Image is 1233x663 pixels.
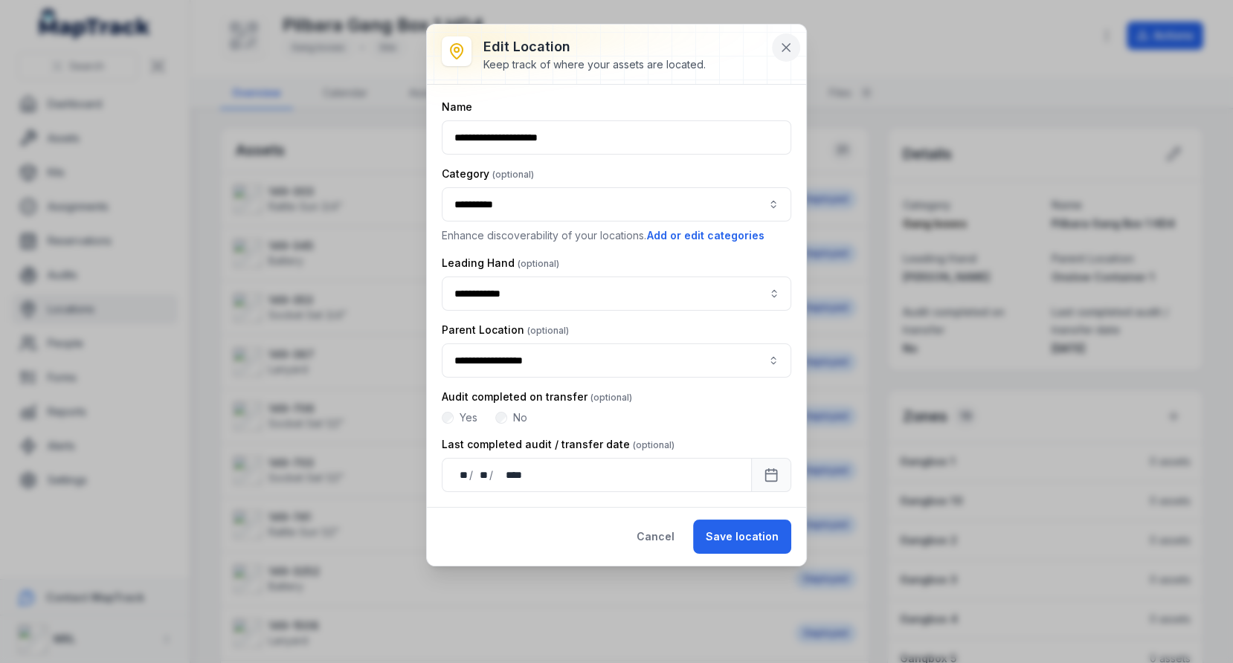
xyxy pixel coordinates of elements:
[474,468,489,482] div: month,
[693,520,791,554] button: Save location
[751,458,791,492] button: Calendar
[442,437,675,452] label: Last completed audit / transfer date
[442,100,472,114] label: Name
[442,256,559,271] label: Leading Hand
[460,410,477,425] label: Yes
[513,410,527,425] label: No
[442,166,534,181] label: Category
[442,276,791,311] input: location-edit:cf[800bc2ed-9fb0-4fb8-9bec-6aac78b22268]-label
[442,323,569,337] label: Parent Location
[442,389,632,404] label: Audit completed on transfer
[495,468,523,482] div: year,
[483,36,706,57] h3: Edit location
[454,468,469,482] div: day,
[489,468,495,482] div: /
[469,468,474,482] div: /
[624,520,687,554] button: Cancel
[442,227,791,244] p: Enhance discoverability of your locations.
[646,227,765,244] button: Add or edit categories
[483,57,706,72] div: Keep track of where your assets are located.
